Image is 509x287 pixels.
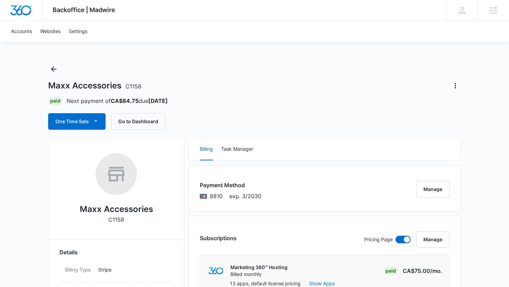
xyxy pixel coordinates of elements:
h3: Payment Method [200,181,261,189]
p: C1158 [108,215,124,224]
p: 13 apps, default license pricing [230,280,301,287]
button: Back [48,64,59,75]
p: Stripe [98,266,167,273]
button: Go to Dashboard [111,113,165,130]
div: Paid [383,267,398,275]
strong: CA$84.75 [111,97,139,104]
button: Manage [416,181,450,198]
a: Settings [65,21,91,42]
span: Details [59,248,78,256]
a: Accounts [7,21,36,42]
div: Billing TypeStripe [59,262,173,283]
p: Pricing Page [364,236,393,243]
span: Backoffice | Madwire [53,6,115,13]
p: Billed monthly [230,271,288,278]
img: marketing360Logo [208,267,223,275]
button: Show Apps [309,280,335,287]
button: Billing [200,138,213,160]
h1: Maxx Accessories [48,81,141,91]
dt: Billing Type [65,266,93,273]
button: Task Manager [221,138,253,160]
p: Next payment of due [67,97,168,105]
h2: Maxx Accessories [80,203,153,215]
h3: Subscriptions [200,234,237,242]
button: Actions [450,80,461,91]
p: Marketing 360™ Hosting [230,264,288,271]
span: Mastercard ending with [210,192,223,200]
button: Manage [416,231,450,248]
strong: [DATE] [148,97,168,104]
a: Websites [36,21,65,42]
span: exp. 3/2030 [229,192,261,200]
p: CA$75.00 [403,267,442,275]
span: C1158 [126,83,141,90]
span: /mo. [430,267,442,274]
div: Paid [48,97,63,105]
button: One Time Sale [48,113,106,130]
